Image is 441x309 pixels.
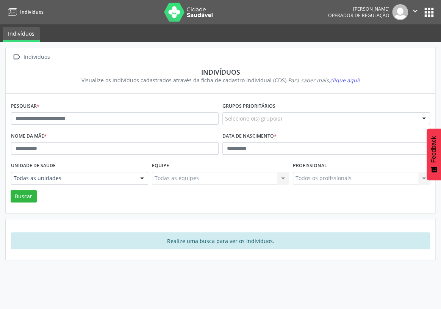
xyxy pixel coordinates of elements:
[11,52,22,63] i: 
[11,190,37,203] button: Buscar
[328,12,389,19] span: Operador de regulação
[14,174,133,182] span: Todas as unidades
[11,130,47,142] label: Nome da mãe
[16,76,425,84] div: Visualize os indivíduos cadastrados através da ficha de cadastro individual (CDS).
[430,136,437,163] span: Feedback
[222,130,277,142] label: Data de nascimento
[11,160,56,172] label: Unidade de saúde
[11,100,39,112] label: Pesquisar
[3,27,40,42] a: Indivíduos
[152,160,169,172] label: Equipe
[392,4,408,20] img: img
[11,232,430,249] div: Realize uma busca para ver os indivíduos.
[422,6,436,19] button: apps
[5,6,44,18] a: Indivíduos
[20,9,44,15] span: Indivíduos
[11,52,51,63] a:  Indivíduos
[16,68,425,76] div: Indivíduos
[408,4,422,20] button: 
[22,52,51,63] div: Indivíduos
[225,115,282,122] span: Selecione o(s) grupo(s)
[288,77,360,84] i: Para saber mais,
[330,77,360,84] span: clique aqui!
[293,160,327,172] label: Profissional
[411,7,419,15] i: 
[222,100,275,112] label: Grupos prioritários
[427,129,441,180] button: Feedback - Mostrar pesquisa
[328,6,389,12] div: [PERSON_NAME]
